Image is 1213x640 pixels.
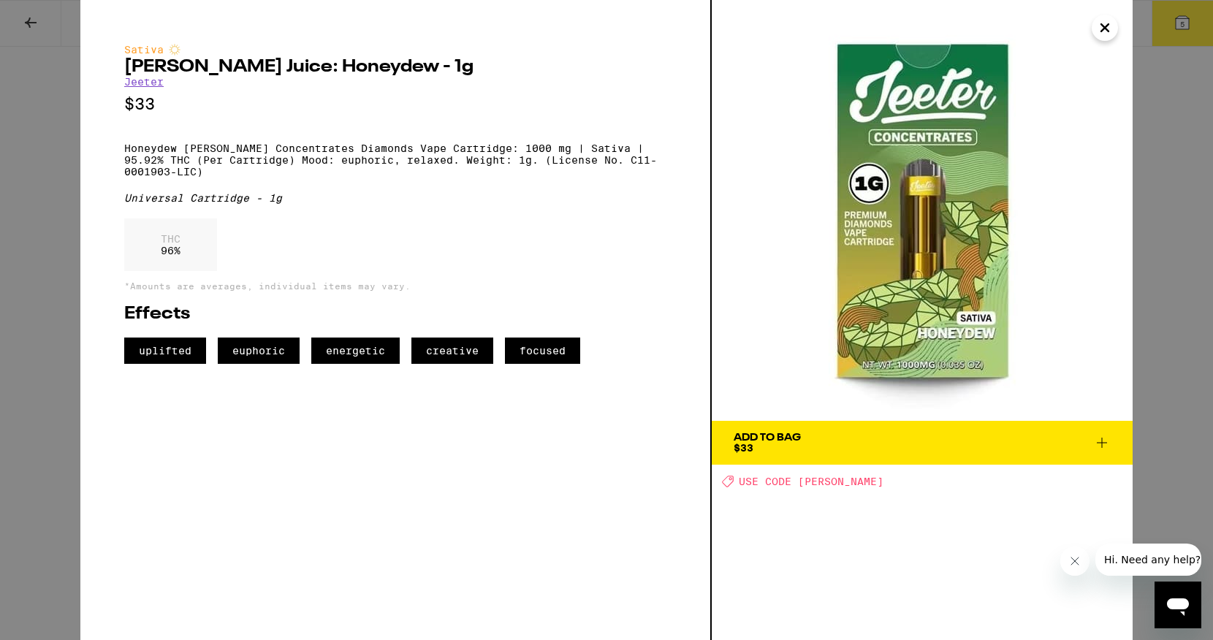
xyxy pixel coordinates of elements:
a: Jeeter [124,76,164,88]
span: creative [411,338,493,364]
span: energetic [311,338,400,364]
iframe: Message from company [1095,544,1201,576]
h2: Effects [124,305,666,323]
span: uplifted [124,338,206,364]
div: 96 % [124,218,217,271]
iframe: Button to launch messaging window [1155,582,1201,628]
span: $33 [734,442,753,454]
span: focused [505,338,580,364]
div: Add To Bag [734,433,801,443]
div: Sativa [124,44,666,56]
button: Add To Bag$33 [712,421,1133,465]
p: *Amounts are averages, individual items may vary. [124,281,666,291]
button: Close [1092,15,1118,41]
p: THC [161,233,180,245]
div: Universal Cartridge - 1g [124,192,666,204]
p: Honeydew [PERSON_NAME] Concentrates Diamonds Vape Cartridge: 1000 mg | Sativa | 95.92% THC (Per C... [124,142,666,178]
iframe: Close message [1060,546,1090,576]
img: sativaColor.svg [169,44,180,56]
span: euphoric [218,338,300,364]
h2: [PERSON_NAME] Juice: Honeydew - 1g [124,58,666,76]
span: USE CODE [PERSON_NAME] [739,476,883,487]
p: $33 [124,95,666,113]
